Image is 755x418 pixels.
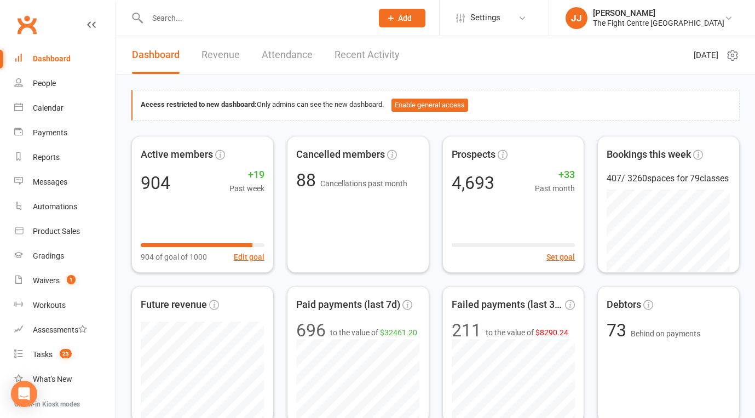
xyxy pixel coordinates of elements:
div: Gradings [33,251,64,260]
a: Recent Activity [335,36,400,74]
div: Dashboard [33,54,71,63]
div: Open Intercom Messenger [11,381,37,407]
a: Product Sales [14,219,116,244]
span: Bookings this week [607,147,691,163]
div: Calendar [33,104,64,112]
span: $8290.24 [535,328,568,337]
a: Gradings [14,244,116,268]
span: Prospects [452,147,495,163]
a: Reports [14,145,116,170]
div: Automations [33,202,77,211]
div: 696 [296,322,326,339]
a: Automations [14,194,116,219]
div: Messages [33,177,67,186]
span: to the value of [486,327,568,339]
span: Past month [535,182,575,194]
div: Waivers [33,276,60,285]
span: Add [398,14,412,22]
span: Future revenue [141,297,207,313]
div: 211 [452,322,481,339]
span: Debtors [607,297,641,313]
span: Active members [141,147,213,163]
div: 904 [141,174,170,192]
strong: Access restricted to new dashboard: [141,100,257,108]
span: Past week [229,182,264,194]
div: 407 / 3260 spaces for 79 classes [607,171,730,186]
a: Dashboard [14,47,116,71]
a: Calendar [14,96,116,121]
div: Workouts [33,301,66,310]
span: Cancelled members [296,147,385,163]
div: 4,693 [452,174,494,192]
div: [PERSON_NAME] [593,8,724,18]
span: Behind on payments [631,329,700,338]
span: Failed payments (last 30d) [452,297,563,313]
div: What's New [33,375,72,383]
div: JJ [566,7,587,29]
a: Payments [14,121,116,145]
span: Cancellations past month [320,179,407,188]
a: Revenue [201,36,240,74]
span: +33 [535,167,575,183]
a: What's New [14,367,116,392]
span: 88 [296,170,320,191]
a: Waivers 1 [14,268,116,293]
button: Enable general access [391,99,468,112]
span: to the value of [330,327,417,339]
div: Reports [33,153,60,162]
span: $32461.20 [380,328,417,337]
span: Paid payments (last 7d) [296,297,400,313]
span: 73 [607,320,631,341]
a: Attendance [262,36,313,74]
div: Tasks [33,350,53,359]
div: People [33,79,56,88]
button: Add [379,9,425,27]
div: The Fight Centre [GEOGRAPHIC_DATA] [593,18,724,28]
div: Product Sales [33,227,80,236]
button: Edit goal [234,251,264,263]
a: People [14,71,116,96]
div: Only admins can see the new dashboard. [141,99,731,112]
a: Assessments [14,318,116,342]
input: Search... [144,10,365,26]
a: Clubworx [13,11,41,38]
span: Settings [470,5,500,30]
span: 1 [67,275,76,284]
span: 904 of goal of 1000 [141,251,207,263]
a: Workouts [14,293,116,318]
button: Set goal [546,251,575,263]
div: Assessments [33,325,87,334]
a: Dashboard [132,36,180,74]
a: Tasks 23 [14,342,116,367]
span: +19 [229,167,264,183]
span: 23 [60,349,72,358]
div: Payments [33,128,67,137]
span: [DATE] [694,49,718,62]
a: Messages [14,170,116,194]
